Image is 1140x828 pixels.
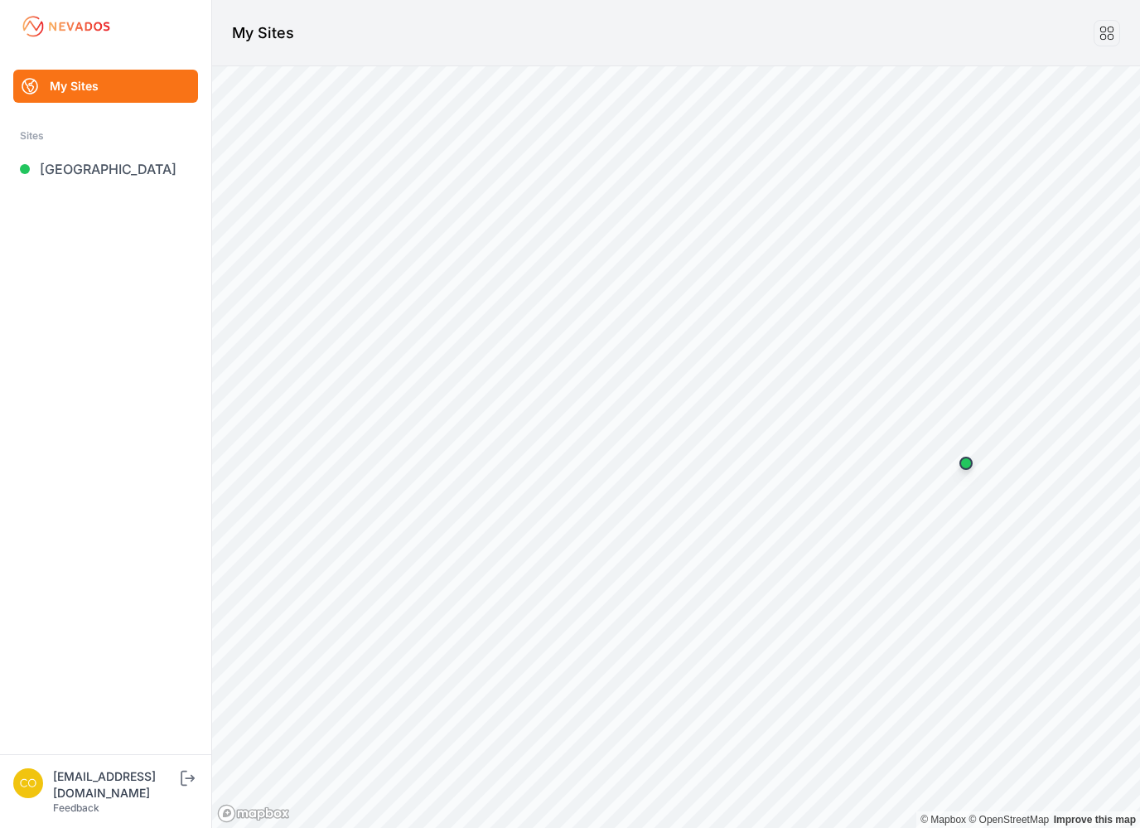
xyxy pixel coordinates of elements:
a: My Sites [13,70,198,103]
a: OpenStreetMap [969,814,1049,826]
a: Mapbox [920,814,966,826]
a: [GEOGRAPHIC_DATA] [13,153,198,186]
a: Mapbox logo [217,804,290,823]
h1: My Sites [232,22,294,45]
div: Sites [20,126,191,146]
div: [EMAIL_ADDRESS][DOMAIN_NAME] [53,768,177,801]
img: Nevados [20,13,113,40]
div: Map marker [949,447,983,480]
a: Map feedback [1054,814,1136,826]
canvas: Map [212,66,1140,828]
img: controlroomoperator@invenergy.com [13,768,43,798]
a: Feedback [53,801,99,814]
